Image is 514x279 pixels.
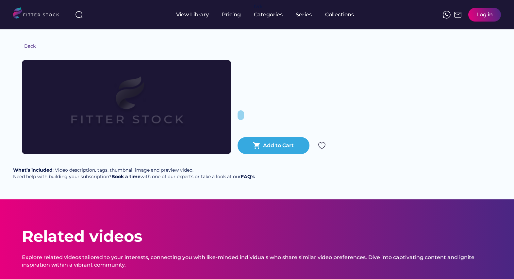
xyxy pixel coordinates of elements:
img: Frame%2079%20%281%29.svg [43,60,210,154]
div: Log in [476,11,493,18]
a: FAQ's [241,174,255,179]
div: Explore related videos tailored to your interests, connecting you with like-minded individuals wh... [22,254,492,269]
img: search-normal%203.svg [75,11,83,19]
div: View Library [176,11,209,18]
div: Series [296,11,312,18]
div: Related videos [22,225,142,247]
img: Group%201000002324.svg [318,142,326,149]
div: Back [24,43,36,50]
div: Add to Cart [263,142,294,149]
strong: What’s included [13,167,53,173]
button: shopping_cart [253,142,261,149]
img: Frame%2051.svg [454,11,462,19]
a: Book a time [111,174,141,179]
div: fvck [254,3,262,10]
img: LOGO.svg [13,7,65,21]
div: : Video description, tags, thumbnail image and preview video. Need help with building your subscr... [13,167,255,180]
div: Categories [254,11,283,18]
img: yH5BAEAAAAALAAAAAABAAEAAAIBRAA7 [13,42,21,50]
img: meteor-icons_whatsapp%20%281%29.svg [443,11,451,19]
div: Pricing [222,11,241,18]
div: Collections [325,11,354,18]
